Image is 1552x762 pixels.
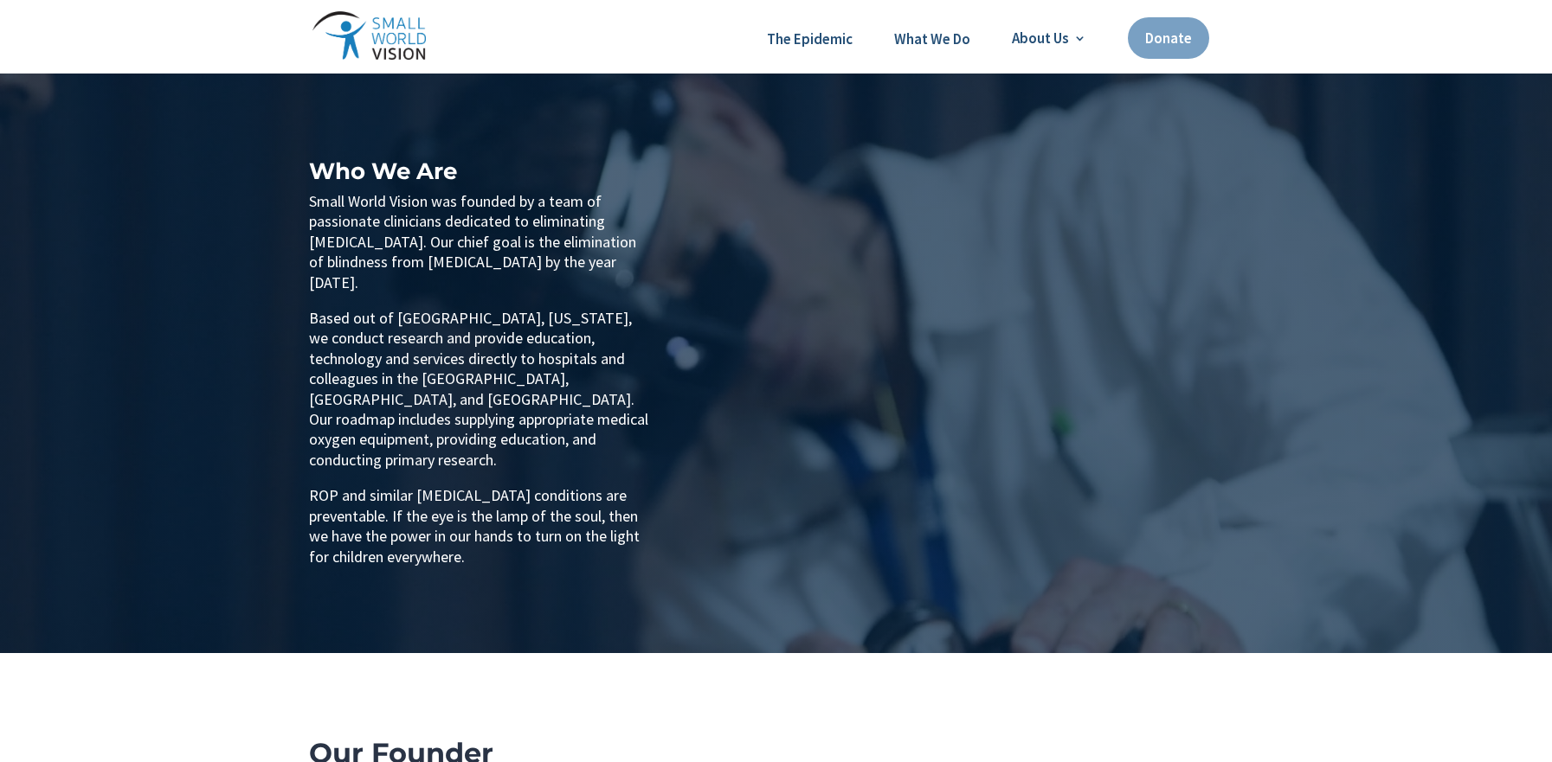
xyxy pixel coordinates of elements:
a: Donate [1128,17,1209,59]
a: The Epidemic [767,29,853,51]
p: Small World Vision was founded by a team of passionate clinicians dedicated to eliminating [MEDIC... [309,191,652,308]
img: Small World Vision [312,11,427,60]
a: What We Do [894,29,970,51]
p: ROP and similar [MEDICAL_DATA] conditions are preventable. If the eye is the lamp of the soul, th... [309,485,652,567]
a: About Us [1012,30,1086,46]
h1: Who We Are [309,160,652,191]
p: Based out of [GEOGRAPHIC_DATA], [US_STATE], we conduct research and provide education, technology... [309,308,652,485]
